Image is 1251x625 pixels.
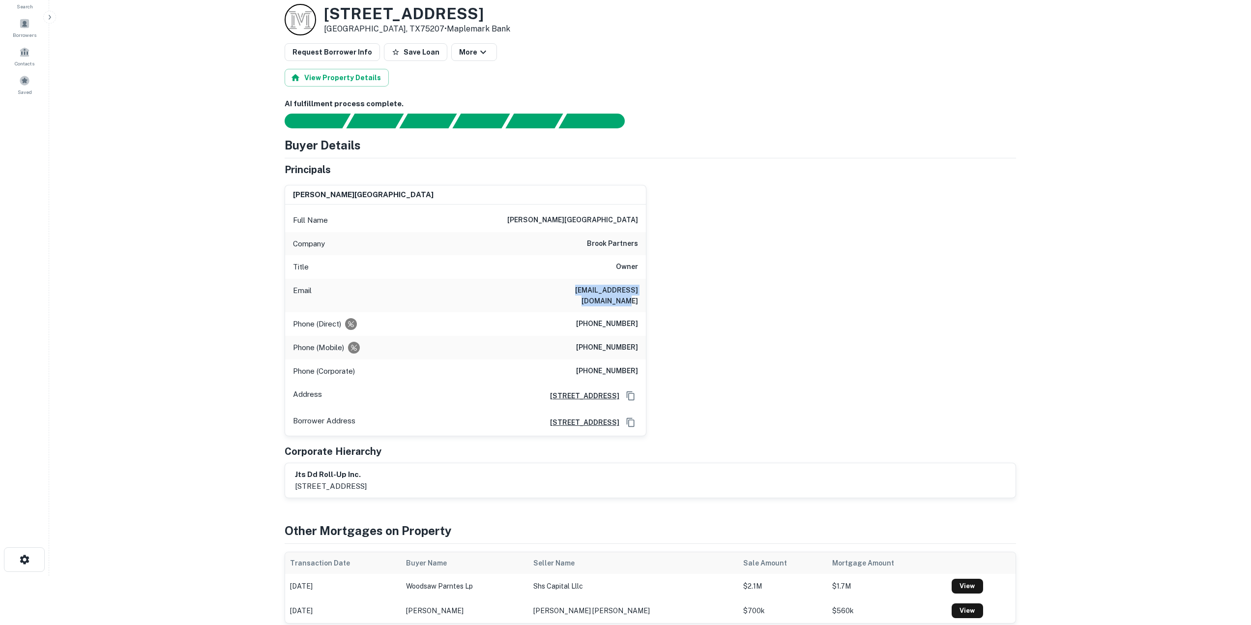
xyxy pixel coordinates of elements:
[285,69,389,87] button: View Property Details
[528,574,738,598] td: shs capital lllc
[542,390,619,401] a: [STREET_ADDRESS]
[401,574,528,598] td: woodsaw parntes lp
[293,388,322,403] p: Address
[345,318,357,330] div: Requests to not be contacted at this number
[295,480,367,492] p: [STREET_ADDRESS]
[401,598,528,623] td: [PERSON_NAME]
[17,2,33,10] span: Search
[285,444,381,459] h5: Corporate Hierarchy
[295,469,367,480] h6: jts dd roll-up inc.
[285,574,401,598] td: [DATE]
[1202,546,1251,594] iframe: Chat Widget
[3,71,46,98] a: Saved
[623,388,638,403] button: Copy Address
[576,318,638,330] h6: [PHONE_NUMBER]
[623,415,638,430] button: Copy Address
[507,214,638,226] h6: [PERSON_NAME][GEOGRAPHIC_DATA]
[293,415,355,430] p: Borrower Address
[293,238,325,250] p: Company
[827,552,947,574] th: Mortgage Amount
[451,43,497,61] button: More
[952,579,983,594] a: View
[324,23,510,35] p: [GEOGRAPHIC_DATA], TX75207 •
[13,31,36,39] span: Borrowers
[520,285,638,306] h6: [EMAIL_ADDRESS][DOMAIN_NAME]
[285,522,1016,539] h4: Other Mortgages on Property
[738,552,827,574] th: Sale Amount
[273,114,347,128] div: Sending borrower request to AI...
[399,114,457,128] div: Documents found, AI parsing details...
[559,114,637,128] div: AI fulfillment process complete.
[346,114,404,128] div: Your request is received and processing...
[285,136,361,154] h4: Buyer Details
[293,342,344,354] p: Phone (Mobile)
[3,43,46,69] a: Contacts
[348,342,360,354] div: Requests to not be contacted at this number
[542,417,619,428] a: [STREET_ADDRESS]
[738,574,827,598] td: $2.1M
[293,318,341,330] p: Phone (Direct)
[401,552,528,574] th: Buyer Name
[616,261,638,273] h6: Owner
[587,238,638,250] h6: brook partners
[285,598,401,623] td: [DATE]
[827,598,947,623] td: $560k
[528,552,738,574] th: Seller Name
[293,189,434,201] h6: [PERSON_NAME][GEOGRAPHIC_DATA]
[3,14,46,41] a: Borrowers
[576,342,638,354] h6: [PHONE_NUMBER]
[293,285,312,306] p: Email
[452,114,510,128] div: Principals found, AI now looking for contact information...
[576,365,638,377] h6: [PHONE_NUMBER]
[505,114,563,128] div: Principals found, still searching for contact information. This may take time...
[293,214,328,226] p: Full Name
[18,88,32,96] span: Saved
[324,4,510,23] h3: [STREET_ADDRESS]
[952,603,983,618] a: View
[285,552,401,574] th: Transaction Date
[738,598,827,623] td: $700k
[285,98,1016,110] h6: AI fulfillment process complete.
[293,261,309,273] p: Title
[827,574,947,598] td: $1.7M
[15,60,34,67] span: Contacts
[293,365,355,377] p: Phone (Corporate)
[447,24,510,33] a: Maplemark Bank
[285,43,380,61] button: Request Borrower Info
[384,43,447,61] button: Save Loan
[528,598,738,623] td: [PERSON_NAME] [PERSON_NAME]
[285,162,331,177] h5: Principals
